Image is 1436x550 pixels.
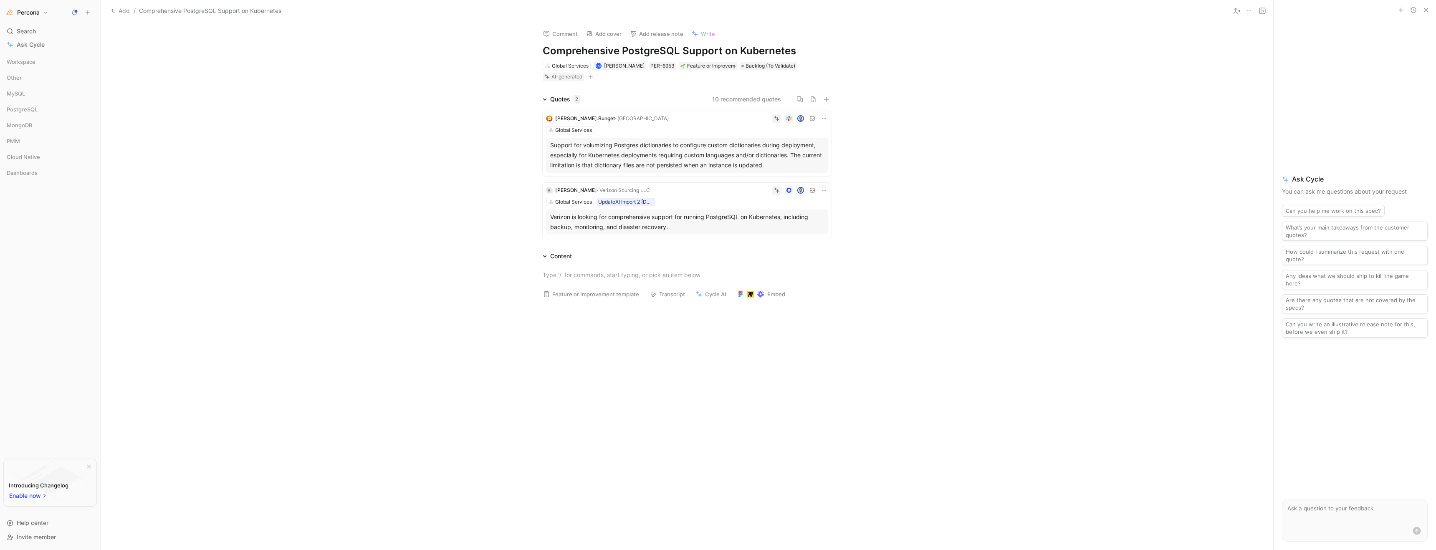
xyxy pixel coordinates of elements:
div: Quotes [550,94,580,104]
div: PMM [3,135,97,150]
img: Percona [5,8,14,17]
img: bg-BLZuj68n.svg [11,459,89,502]
span: Search [17,26,36,36]
span: Cloud Native [7,153,40,161]
div: 2 [574,95,580,103]
span: Backlog (To Validate) [746,62,795,70]
span: [PERSON_NAME] [604,63,645,69]
span: MongoDB [7,121,33,129]
span: / [134,6,136,16]
button: How could I summarize this request with one quote? [1282,246,1428,265]
button: Add cover [582,28,625,40]
div: MongoDB [3,119,97,134]
div: Introducing Changelog [9,480,68,490]
div: Cloud Native [3,151,97,163]
button: What’s your main takeaways from the customer quotes? [1282,222,1428,241]
div: PostgreSQL [3,103,97,118]
button: Cycle AI [692,288,730,300]
span: MySQL [7,89,25,98]
span: Workspace [7,58,35,66]
div: PostgreSQL [3,103,97,116]
button: Are there any quotes that are not covered by the specs? [1282,294,1428,313]
button: PerconaPercona [3,7,51,18]
div: R [546,187,553,194]
button: Any ideas what we should ship to kill the game here? [1282,270,1428,289]
span: · Verizon Sourcing LLC [597,187,650,193]
div: Other [3,71,97,84]
button: 10 recommended quotes [712,94,781,104]
div: Quotes2 [539,94,584,104]
div: A [597,63,601,68]
span: Enable now [9,491,42,501]
span: Other [7,73,22,82]
a: Ask Cycle [3,38,97,51]
button: Add [109,6,132,16]
button: Embed [733,288,789,300]
div: PER-6953 [650,62,675,70]
div: Feature or Improvement [680,62,736,70]
button: Add release note [626,28,687,40]
div: Global Services [555,126,592,134]
div: Invite member [3,531,97,543]
div: Verizon is looking for comprehensive support for running PostgreSQL on Kubernetes, including back... [550,212,824,232]
div: Dashboards [3,167,97,179]
button: Comment [539,28,581,40]
div: Other [3,71,97,86]
button: Enable now [9,490,48,501]
img: logo [546,115,553,122]
img: avatar [798,116,803,121]
button: Transcript [646,288,689,300]
h1: Comprehensive PostgreSQL Support on Kubernetes [543,44,832,58]
button: Can you help me work on this spec? [1282,205,1385,217]
span: PostgreSQL [7,105,38,114]
span: [PERSON_NAME].​Bunget [555,115,615,121]
div: Backlog (To Validate) [740,62,797,70]
p: You can ask me questions about your request [1282,187,1428,197]
div: Dashboards [3,167,97,182]
div: Global Services [552,62,589,70]
button: Can you write an illustrative release note for this, before we even ship it? [1282,318,1428,338]
span: Dashboards [7,169,38,177]
div: Cloud Native [3,151,97,166]
div: Global Services [555,198,592,206]
div: MySQL [3,87,97,100]
h1: Percona [17,9,40,16]
span: Ask Cycle [17,40,45,50]
div: MySQL [3,87,97,102]
button: Write [688,28,719,40]
span: PMM [7,137,20,145]
span: [PERSON_NAME] [555,187,597,193]
span: Ask Cycle [1282,174,1428,184]
div: 🌱Feature or Improvement [679,62,737,70]
div: PMM [3,135,97,147]
button: Feature or Improvement template [539,288,643,300]
div: Content [550,251,572,261]
img: 🌱 [680,63,685,68]
span: · [GEOGRAPHIC_DATA] [615,115,669,121]
span: Help center [17,519,48,526]
span: Write [701,30,715,38]
div: Help center [3,517,97,529]
div: MongoDB [3,119,97,131]
div: Content [539,251,575,261]
div: Support for volumizing Postgres dictionaries to configure custom dictionaries during deployment, ... [550,140,824,170]
div: UpdateAI Import 2 [DATE] 18:54 [598,198,653,206]
div: AI-generated [551,73,582,81]
div: Search [3,25,97,38]
span: Invite member [17,533,56,540]
span: Comprehensive PostgreSQL Support on Kubernetes [139,6,281,16]
img: avatar [798,187,803,193]
div: Workspace [3,56,97,68]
